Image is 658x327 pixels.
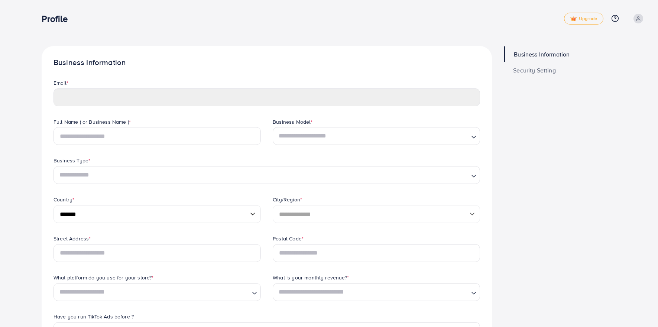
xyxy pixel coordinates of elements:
[273,127,480,145] div: Search for option
[54,58,480,67] h1: Business Information
[54,274,154,281] label: What platform do you use for your store?
[570,16,597,22] span: Upgrade
[273,235,304,242] label: Postal Code
[54,196,74,203] label: Country
[276,285,468,299] input: Search for option
[54,313,134,320] label: Have you run TikTok Ads before ?
[42,13,74,24] h3: Profile
[513,67,556,73] span: Security Setting
[57,168,468,182] input: Search for option
[273,196,302,203] label: City/Region
[273,118,312,126] label: Business Model
[273,283,480,301] div: Search for option
[54,79,68,87] label: Email
[564,13,603,25] a: tickUpgrade
[54,235,91,242] label: Street Address
[54,118,131,126] label: Full Name ( or Business Name )
[514,51,570,57] span: Business Information
[57,285,249,299] input: Search for option
[276,129,468,143] input: Search for option
[570,16,577,22] img: tick
[54,283,261,301] div: Search for option
[54,166,480,184] div: Search for option
[273,274,349,281] label: What is your monthly revenue?
[54,157,90,164] label: Business Type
